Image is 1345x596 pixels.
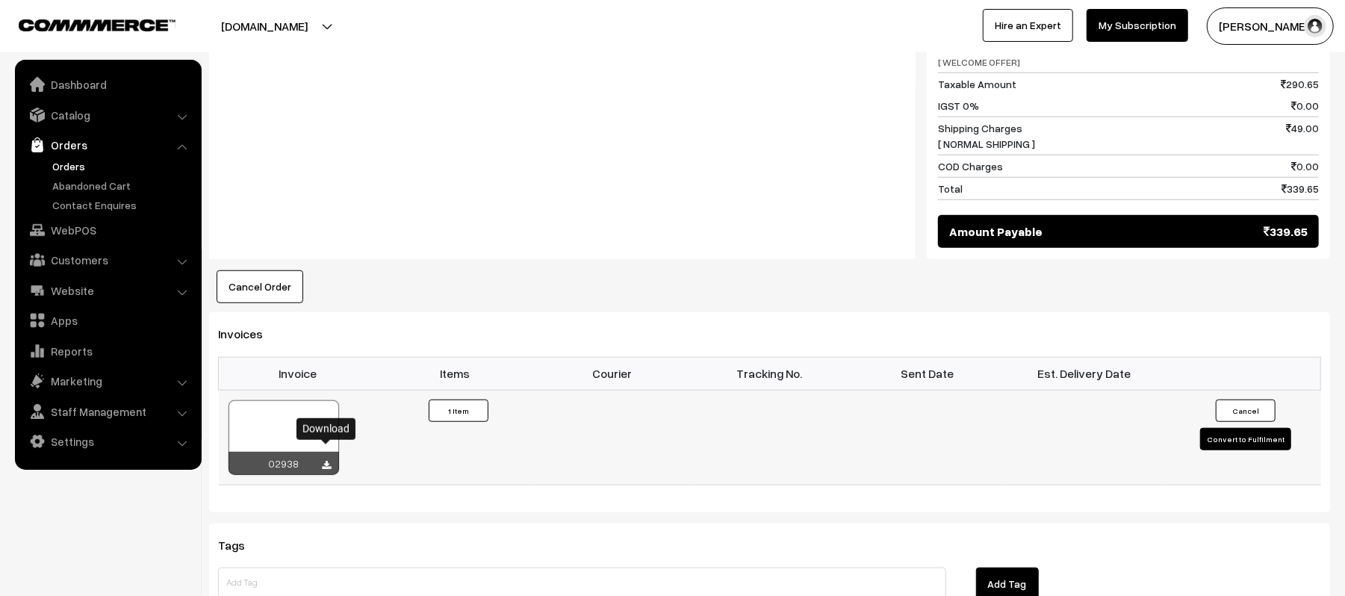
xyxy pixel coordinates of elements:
[1006,357,1164,390] th: Est. Delivery Date
[19,217,196,243] a: WebPOS
[533,357,691,390] th: Courier
[19,131,196,158] a: Orders
[1207,7,1334,45] button: [PERSON_NAME]
[296,418,355,440] div: Download
[19,307,196,334] a: Apps
[429,400,488,422] button: 1 Item
[1291,98,1319,114] span: 0.00
[1278,38,1319,69] span: (-) 15.00
[1304,15,1326,37] img: user
[983,9,1073,42] a: Hire an Expert
[19,398,196,425] a: Staff Management
[1282,181,1319,196] span: 339.65
[1281,76,1319,92] span: 290.65
[49,178,196,193] a: Abandoned Cart
[1087,9,1188,42] a: My Subscription
[376,357,533,390] th: Items
[49,158,196,174] a: Orders
[848,357,1006,390] th: Sent Date
[218,326,281,341] span: Invoices
[19,102,196,128] a: Catalog
[229,452,339,475] div: 02938
[938,181,963,196] span: Total
[19,338,196,364] a: Reports
[219,357,376,390] th: Invoice
[938,120,1035,152] span: Shipping Charges [ NORMAL SHIPPING ]
[19,19,175,31] img: COMMMERCE
[1291,158,1319,174] span: 0.00
[938,76,1016,92] span: Taxable Amount
[938,158,1003,174] span: COD Charges
[19,246,196,273] a: Customers
[169,7,360,45] button: [DOMAIN_NAME]
[949,223,1043,240] span: Amount Payable
[938,38,1020,69] span: Offer
[19,277,196,304] a: Website
[1216,400,1276,422] button: Cancel
[691,357,848,390] th: Tracking No.
[938,98,979,114] span: IGST 0%
[938,57,1020,68] span: [ WELCOME OFFER]
[19,71,196,98] a: Dashboard
[49,197,196,213] a: Contact Enquires
[1264,223,1308,240] span: 339.65
[218,538,263,553] span: Tags
[19,367,196,394] a: Marketing
[19,428,196,455] a: Settings
[1200,428,1291,450] button: Convert to Fulfilment
[19,15,149,33] a: COMMMERCE
[1286,120,1319,152] span: 49.00
[217,270,303,303] button: Cancel Order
